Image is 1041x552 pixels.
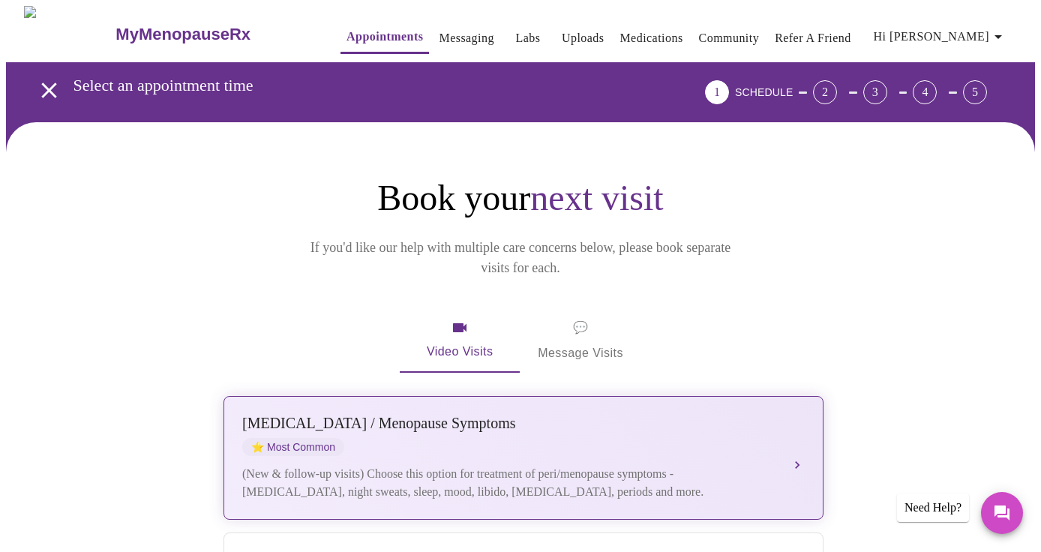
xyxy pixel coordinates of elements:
[73,76,622,95] h3: Select an appointment time
[439,28,493,49] a: Messaging
[114,8,310,61] a: MyMenopauseRx
[981,492,1023,534] button: Messages
[251,441,264,453] span: star
[289,238,751,278] p: If you'd like our help with multiple care concerns below, please book separate visits for each.
[775,28,851,49] a: Refer a Friend
[242,415,775,432] div: [MEDICAL_DATA] / Menopause Symptoms
[223,396,823,520] button: [MEDICAL_DATA] / Menopause SymptomsstarMost Common(New & follow-up visits) Choose this option for...
[693,23,766,53] button: Community
[556,23,610,53] button: Uploads
[538,317,623,364] span: Message Visits
[242,438,344,456] span: Most Common
[418,319,502,362] span: Video Visits
[619,28,682,49] a: Medications
[242,465,775,501] div: (New & follow-up visits) Choose this option for treatment of peri/menopause symptoms - [MEDICAL_D...
[897,493,969,522] div: Need Help?
[433,23,499,53] button: Messaging
[562,28,604,49] a: Uploads
[220,176,820,220] h1: Book your
[24,6,114,62] img: MyMenopauseRx Logo
[613,23,688,53] button: Medications
[705,80,729,104] div: 1
[813,80,837,104] div: 2
[735,86,793,98] span: SCHEDULE
[340,22,429,54] button: Appointments
[863,80,887,104] div: 3
[530,178,663,217] span: next visit
[504,23,552,53] button: Labs
[913,80,937,104] div: 4
[699,28,760,49] a: Community
[874,26,1007,47] span: Hi [PERSON_NAME]
[769,23,857,53] button: Refer a Friend
[115,25,250,44] h3: MyMenopauseRx
[868,22,1013,52] button: Hi [PERSON_NAME]
[27,68,71,112] button: open drawer
[346,26,423,47] a: Appointments
[515,28,540,49] a: Labs
[573,317,588,338] span: message
[963,80,987,104] div: 5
